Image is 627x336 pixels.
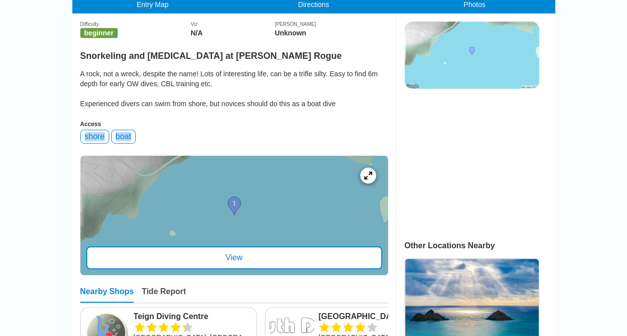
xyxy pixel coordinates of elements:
span: beginner [80,28,118,38]
div: Entry Map [72,0,233,8]
a: Teign Diving Centre [134,312,253,322]
div: shore [80,130,109,144]
div: Other Locations Nearby [405,241,555,250]
div: A rock, not a wreck, despite the name! Lots of interesting life, can be a trifle silty. Easy to f... [80,69,388,109]
div: Photos [394,0,555,8]
div: Directions [233,0,394,8]
div: View [86,246,382,269]
a: [GEOGRAPHIC_DATA] [318,312,437,322]
div: Tide Report [142,287,186,303]
div: Access [80,121,388,128]
div: Difficulty [80,21,191,27]
h2: Snorkeling and [MEDICAL_DATA] at [PERSON_NAME] Rogue [80,45,388,61]
img: staticmap [405,21,539,89]
div: Nearby Shops [80,287,134,303]
div: boat [111,130,136,144]
a: entry mapView [80,156,388,275]
div: N/A [191,29,275,37]
div: Viz [191,21,275,27]
div: Unknown [275,29,388,37]
div: [PERSON_NAME] [275,21,388,27]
